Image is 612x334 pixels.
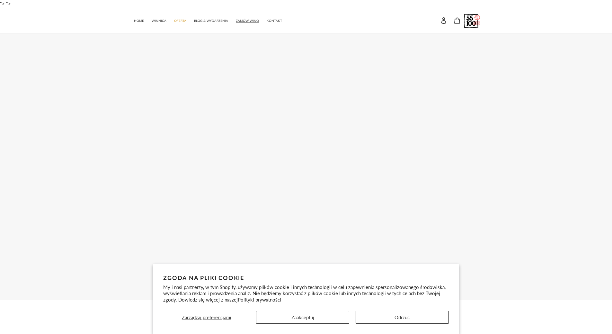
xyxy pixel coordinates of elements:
[163,274,449,281] h2: Zgoda na pliki cookie
[238,297,281,302] a: Polityki prywatności
[194,19,228,23] span: BLOG & WYDARZENIA
[267,19,282,23] span: KONTAKT
[134,19,144,23] span: HOME
[174,19,186,23] span: OFERTA
[236,19,259,23] span: ZAMÓW WINO
[356,311,449,324] button: Odrzuć
[148,15,170,25] a: WINNICA
[263,15,285,25] a: KONTAKT
[152,19,166,23] span: WINNICA
[191,15,231,25] a: BLOG & WYDARZENIA
[182,314,231,320] span: Zarządzaj preferencjami
[131,15,147,25] a: HOME
[163,311,250,324] button: Zarządzaj preferencjami
[163,284,449,303] p: My i nasi partnerzy, w tym Shopify, używamy plików cookie i innych technologii w celu zapewnienia...
[256,311,349,324] button: Zaakceptuj
[233,15,262,25] a: ZAMÓW WINO
[171,15,190,25] a: OFERTA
